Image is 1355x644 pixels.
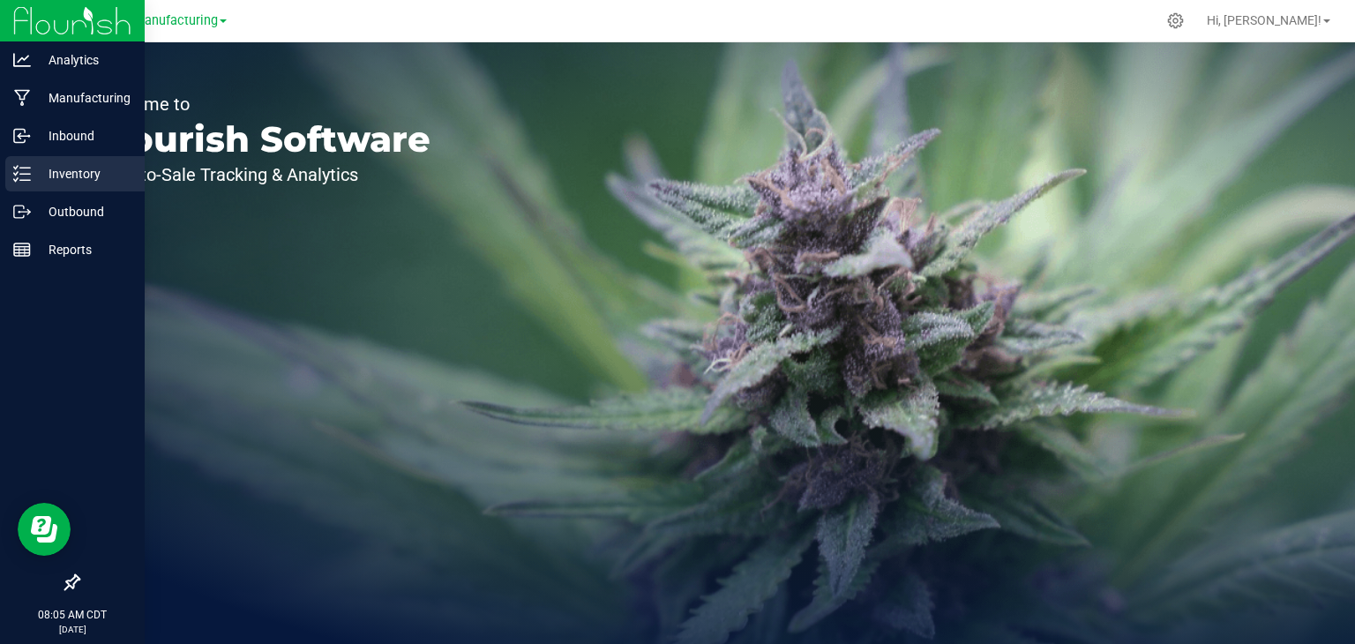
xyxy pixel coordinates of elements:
[31,239,137,260] p: Reports
[8,623,137,636] p: [DATE]
[133,13,218,28] span: Manufacturing
[1164,12,1187,29] div: Manage settings
[31,87,137,109] p: Manufacturing
[1207,13,1321,27] span: Hi, [PERSON_NAME]!
[13,127,31,145] inline-svg: Inbound
[95,166,430,183] p: Seed-to-Sale Tracking & Analytics
[31,201,137,222] p: Outbound
[13,51,31,69] inline-svg: Analytics
[31,49,137,71] p: Analytics
[13,89,31,107] inline-svg: Manufacturing
[95,122,430,157] p: Flourish Software
[13,241,31,258] inline-svg: Reports
[13,165,31,183] inline-svg: Inventory
[18,503,71,556] iframe: Resource center
[95,95,430,113] p: Welcome to
[8,607,137,623] p: 08:05 AM CDT
[31,125,137,146] p: Inbound
[13,203,31,221] inline-svg: Outbound
[31,163,137,184] p: Inventory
